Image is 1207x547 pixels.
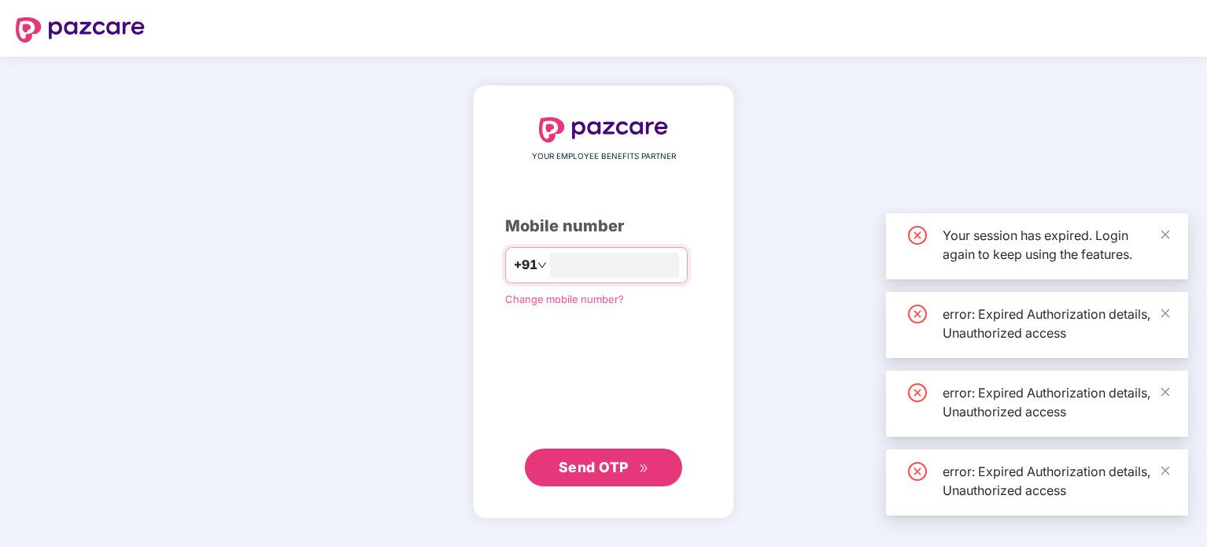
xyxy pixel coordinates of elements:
[539,117,668,142] img: logo
[908,305,927,323] span: close-circle
[1160,229,1171,240] span: close
[514,255,537,275] span: +91
[1160,465,1171,476] span: close
[505,293,624,305] a: Change mobile number?
[532,150,676,163] span: YOUR EMPLOYEE BENEFITS PARTNER
[1160,308,1171,319] span: close
[505,214,702,238] div: Mobile number
[559,459,629,475] span: Send OTP
[908,226,927,245] span: close-circle
[1160,386,1171,397] span: close
[908,383,927,402] span: close-circle
[943,226,1169,264] div: Your session has expired. Login again to keep using the features.
[908,462,927,481] span: close-circle
[639,464,649,474] span: double-right
[537,261,547,270] span: down
[525,449,682,486] button: Send OTPdouble-right
[943,383,1169,421] div: error: Expired Authorization details, Unauthorized access
[943,305,1169,342] div: error: Expired Authorization details, Unauthorized access
[16,17,145,43] img: logo
[943,462,1169,500] div: error: Expired Authorization details, Unauthorized access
